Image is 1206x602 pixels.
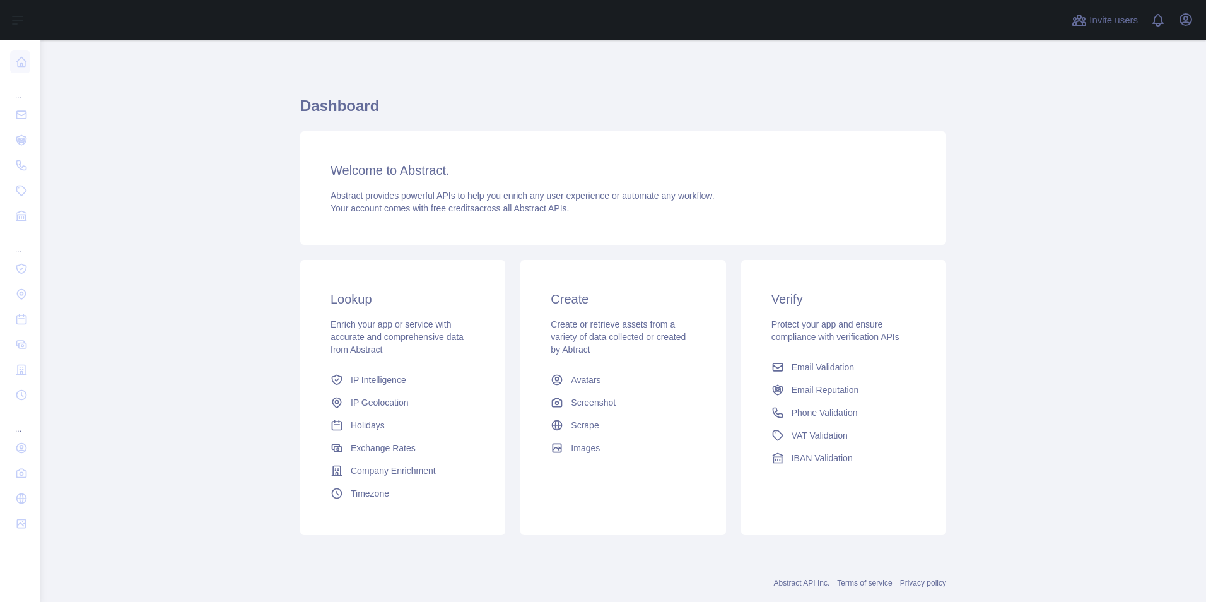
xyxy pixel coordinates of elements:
[10,230,30,255] div: ...
[325,437,480,459] a: Exchange Rates
[792,429,848,442] span: VAT Validation
[10,409,30,434] div: ...
[1089,13,1138,28] span: Invite users
[331,290,475,308] h3: Lookup
[351,442,416,454] span: Exchange Rates
[10,76,30,101] div: ...
[1069,10,1140,30] button: Invite users
[571,442,600,454] span: Images
[325,482,480,505] a: Timezone
[792,384,859,396] span: Email Reputation
[431,203,474,213] span: free credits
[325,391,480,414] a: IP Geolocation
[571,374,600,386] span: Avatars
[351,396,409,409] span: IP Geolocation
[325,459,480,482] a: Company Enrichment
[766,356,921,379] a: Email Validation
[792,361,854,374] span: Email Validation
[571,396,616,409] span: Screenshot
[325,369,480,391] a: IP Intelligence
[351,464,436,477] span: Company Enrichment
[766,447,921,469] a: IBAN Validation
[331,162,916,179] h3: Welcome to Abstract.
[331,319,464,355] span: Enrich your app or service with accurate and comprehensive data from Abstract
[351,374,406,386] span: IP Intelligence
[325,414,480,437] a: Holidays
[546,414,700,437] a: Scrape
[771,290,916,308] h3: Verify
[766,401,921,424] a: Phone Validation
[792,452,853,464] span: IBAN Validation
[331,191,715,201] span: Abstract provides powerful APIs to help you enrich any user experience or automate any workflow.
[300,96,946,126] h1: Dashboard
[551,319,686,355] span: Create or retrieve assets from a variety of data collected or created by Abtract
[900,579,946,587] a: Privacy policy
[571,419,599,432] span: Scrape
[766,379,921,401] a: Email Reputation
[351,487,389,500] span: Timezone
[546,437,700,459] a: Images
[837,579,892,587] a: Terms of service
[351,419,385,432] span: Holidays
[551,290,695,308] h3: Create
[771,319,899,342] span: Protect your app and ensure compliance with verification APIs
[546,391,700,414] a: Screenshot
[331,203,569,213] span: Your account comes with across all Abstract APIs.
[792,406,858,419] span: Phone Validation
[774,579,830,587] a: Abstract API Inc.
[766,424,921,447] a: VAT Validation
[546,369,700,391] a: Avatars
